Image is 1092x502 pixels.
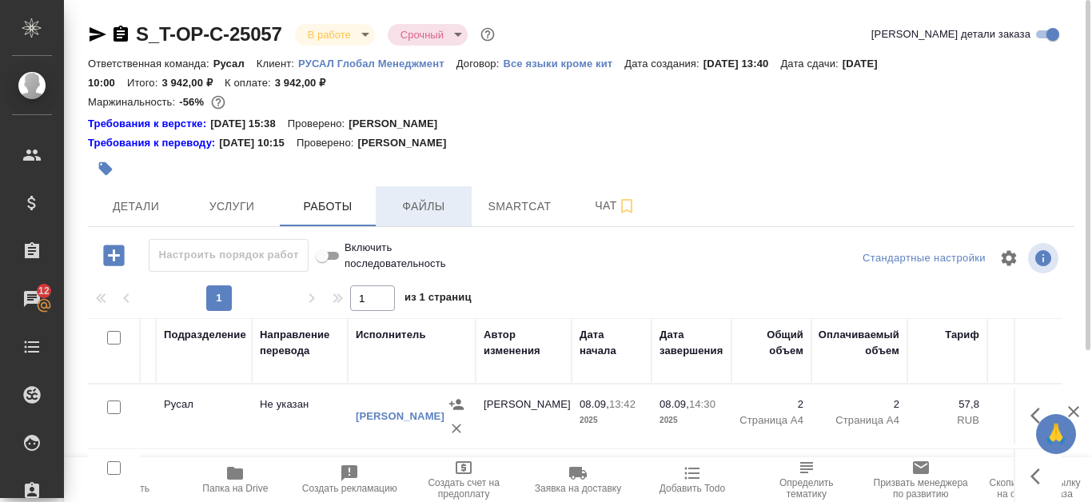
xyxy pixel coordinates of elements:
[208,92,229,113] button: 5115.60 RUB;
[213,58,257,70] p: Русал
[521,457,636,502] button: Заявка на доставку
[444,416,468,440] button: Удалить
[1028,243,1062,273] span: Посмотреть информацию
[580,412,644,428] p: 2025
[503,58,624,70] p: Все языки кроме кит
[580,398,609,410] p: 08.09,
[476,388,572,444] td: [PERSON_NAME]
[819,412,899,428] p: Страница А4
[456,58,504,70] p: Договор:
[484,327,564,359] div: Автор изменения
[739,412,803,428] p: Страница А4
[156,388,252,444] td: Русал
[407,457,521,502] button: Создать счет на предоплату
[136,23,282,45] a: S_T-OP-C-25057
[164,327,246,343] div: Подразделение
[859,246,990,271] div: split button
[303,28,356,42] button: В работе
[444,392,468,416] button: Назначить
[503,56,624,70] a: Все языки кроме кит
[915,396,979,412] p: 57,8
[193,197,270,217] span: Услуги
[1021,396,1059,435] button: Здесь прячутся важные кнопки
[863,457,978,502] button: Призвать менеджера по развитию
[873,477,968,500] span: Призвать менеджера по развитию
[295,24,375,46] div: В работе
[987,477,1082,500] span: Скопировать ссылку на оценку заказа
[978,457,1092,502] button: Скопировать ссылку на оценку заказа
[660,412,723,428] p: 2025
[357,135,458,151] p: [PERSON_NAME]
[88,96,179,108] p: Маржинальность:
[385,197,462,217] span: Файлы
[275,77,338,89] p: 3 942,00 ₽
[396,28,448,42] button: Срочный
[297,135,358,151] p: Проверено:
[260,327,340,359] div: Направление перевода
[481,197,558,217] span: Smartcat
[356,410,444,422] a: [PERSON_NAME]
[660,398,689,410] p: 08.09,
[617,197,636,216] svg: Подписаться
[127,77,161,89] p: Итого:
[210,116,288,132] p: [DATE] 15:38
[88,135,219,151] div: Нажми, чтобы открыть папку с инструкцией
[995,396,1067,412] p: 115,6
[356,327,426,343] div: Исполнитель
[257,58,298,70] p: Клиент:
[298,56,456,70] a: РУСАЛ Глобал Менеджмент
[819,396,899,412] p: 2
[202,483,268,494] span: Папка на Drive
[660,483,725,494] span: Добавить Todo
[252,388,348,444] td: Не указан
[179,96,208,108] p: -56%
[703,58,781,70] p: [DATE] 13:40
[88,58,213,70] p: Ответственная команда:
[88,116,210,132] a: Требования к верстке:
[4,279,60,319] a: 12
[749,457,863,502] button: Определить тематику
[298,58,456,70] p: РУСАЛ Глобал Менеджмент
[289,197,366,217] span: Работы
[577,196,654,216] span: Чат
[990,239,1028,277] span: Настроить таблицу
[88,135,219,151] a: Требования к переводу:
[88,25,107,44] button: Скопировать ссылку для ЯМессенджера
[624,58,703,70] p: Дата создания:
[349,116,449,132] p: [PERSON_NAME]
[660,327,723,359] div: Дата завершения
[609,398,636,410] p: 13:42
[178,457,293,502] button: Папка на Drive
[302,483,397,494] span: Создать рекламацию
[1021,457,1059,496] button: Здесь прячутся важные кнопки
[64,457,178,502] button: Пересчитать
[780,58,842,70] p: Дата сдачи:
[1042,417,1070,451] span: 🙏
[161,77,225,89] p: 3 942,00 ₽
[580,327,644,359] div: Дата начала
[759,477,854,500] span: Определить тематику
[293,457,407,502] button: Создать рекламацию
[92,239,136,272] button: Добавить работу
[819,327,899,359] div: Оплачиваемый объем
[405,288,472,311] span: из 1 страниц
[345,240,446,272] span: Включить последовательность
[111,25,130,44] button: Скопировать ссылку
[288,116,349,132] p: Проверено:
[739,396,803,412] p: 2
[739,327,803,359] div: Общий объем
[88,116,210,132] div: Нажми, чтобы открыть папку с инструкцией
[219,135,297,151] p: [DATE] 10:15
[689,398,715,410] p: 14:30
[535,483,621,494] span: Заявка на доставку
[29,283,59,299] span: 12
[915,412,979,428] p: RUB
[477,24,498,45] button: Доп статусы указывают на важность/срочность заказа
[388,24,468,46] div: В работе
[995,412,1067,428] p: RUB
[225,77,275,89] p: К оплате:
[945,327,979,343] div: Тариф
[871,26,1030,42] span: [PERSON_NAME] детали заказа
[1036,414,1076,454] button: 🙏
[88,151,123,186] button: Добавить тэг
